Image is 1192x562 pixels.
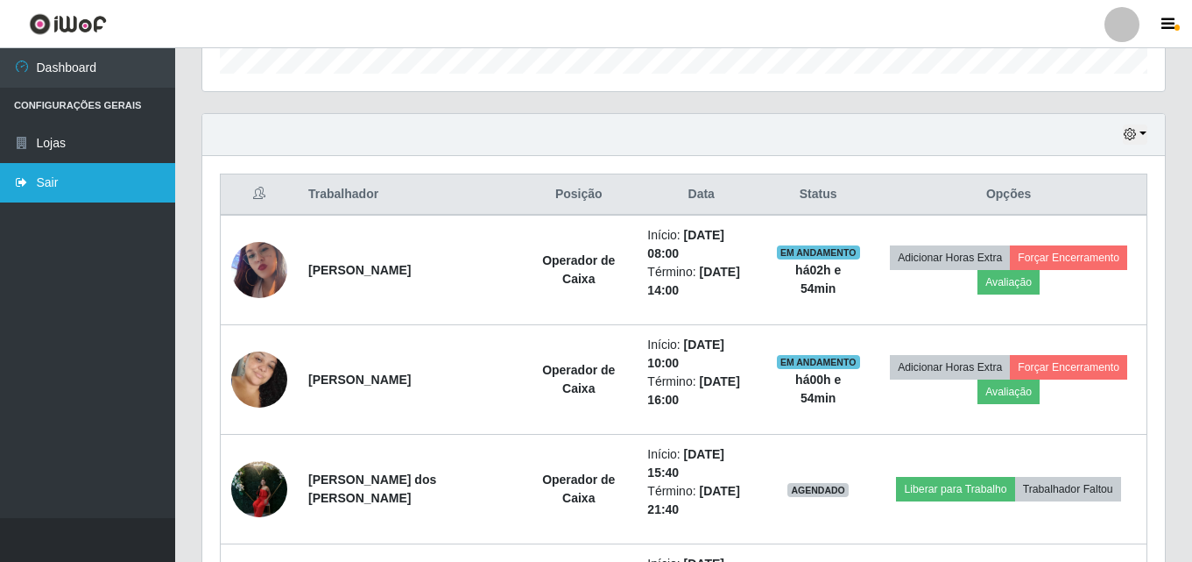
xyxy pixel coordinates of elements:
[977,270,1040,295] button: Avaliação
[647,445,755,482] li: Início:
[231,337,287,423] img: 1750087788307.jpeg
[308,473,436,505] strong: [PERSON_NAME] dos [PERSON_NAME]
[871,174,1146,216] th: Opções
[765,174,871,216] th: Status
[1015,477,1121,502] button: Trabalhador Faltou
[647,226,755,263] li: Início:
[795,373,841,405] strong: há 00 h e 54 min
[647,336,755,373] li: Início:
[520,174,637,216] th: Posição
[890,355,1010,380] button: Adicionar Horas Extra
[647,447,724,480] time: [DATE] 15:40
[1010,245,1127,270] button: Forçar Encerramento
[1010,355,1127,380] button: Forçar Encerramento
[777,355,860,369] span: EM ANDAMENTO
[977,380,1040,404] button: Avaliação
[298,174,520,216] th: Trabalhador
[647,373,755,409] li: Término:
[542,473,615,505] strong: Operador de Caixa
[787,483,849,497] span: AGENDADO
[647,338,724,370] time: [DATE] 10:00
[890,245,1010,270] button: Adicionar Horas Extra
[231,452,287,526] img: 1751968749933.jpeg
[308,373,411,387] strong: [PERSON_NAME]
[29,13,107,35] img: CoreUI Logo
[795,263,841,295] strong: há 02 h e 54 min
[647,482,755,519] li: Término:
[542,253,615,286] strong: Operador de Caixa
[777,245,860,260] span: EM ANDAMENTO
[637,174,765,216] th: Data
[896,477,1014,502] button: Liberar para Trabalho
[308,263,411,277] strong: [PERSON_NAME]
[647,228,724,260] time: [DATE] 08:00
[231,220,287,320] img: 1680732179236.jpeg
[542,363,615,395] strong: Operador de Caixa
[647,263,755,300] li: Término:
